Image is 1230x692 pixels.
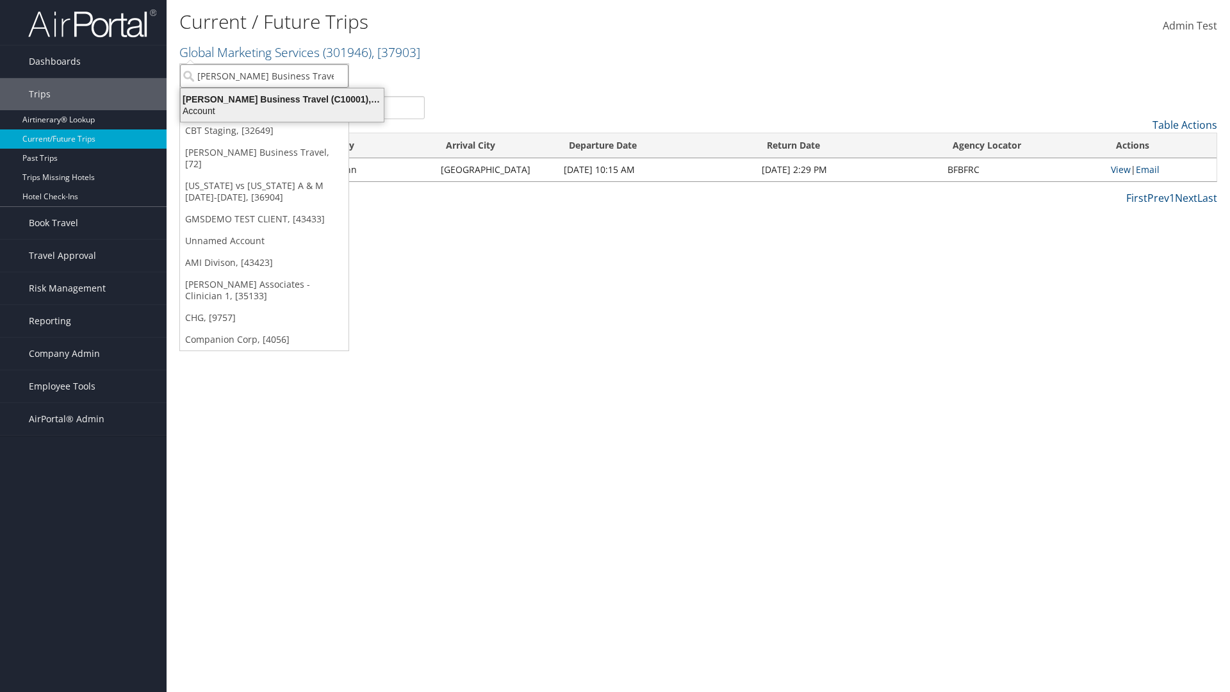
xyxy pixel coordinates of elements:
a: GMSDEMO TEST CLIENT, [43433] [180,208,348,230]
span: , [ 37903 ] [372,44,420,61]
td: [DATE] 2:29 PM [755,158,941,181]
a: Prev [1147,191,1169,205]
a: Email [1136,163,1160,176]
p: Filter: [179,67,871,84]
a: Last [1197,191,1217,205]
span: Book Travel [29,207,78,239]
td: [US_STATE] Penn [278,158,434,181]
img: airportal-logo.png [28,8,156,38]
span: Company Admin [29,338,100,370]
a: [PERSON_NAME] Associates - Clinician 1, [35133] [180,274,348,307]
span: Reporting [29,305,71,337]
th: Departure City: activate to sort column ascending [278,133,434,158]
span: Risk Management [29,272,106,304]
a: CHG, [9757] [180,307,348,329]
th: Actions [1104,133,1217,158]
span: Dashboards [29,45,81,78]
span: Admin Test [1163,19,1217,33]
a: [US_STATE] vs [US_STATE] A & M [DATE]-[DATE], [36904] [180,175,348,208]
span: AirPortal® Admin [29,403,104,435]
a: Unnamed Account [180,230,348,252]
a: Table Actions [1152,118,1217,132]
th: Agency Locator: activate to sort column ascending [941,133,1104,158]
a: First [1126,191,1147,205]
a: Admin Test [1163,6,1217,46]
div: Account [173,105,391,117]
td: BFBFRC [941,158,1104,181]
th: Arrival City: activate to sort column ascending [434,133,557,158]
td: [DATE] 10:15 AM [557,158,755,181]
a: Global Marketing Services [179,44,420,61]
div: [PERSON_NAME] Business Travel (C10001), [72] [173,94,391,105]
span: Employee Tools [29,370,95,402]
th: Departure Date: activate to sort column descending [557,133,755,158]
a: CBT Staging, [32649] [180,120,348,142]
td: | [1104,158,1217,181]
a: [PERSON_NAME] Business Travel, [72] [180,142,348,175]
a: 1 [1169,191,1175,205]
a: View [1111,163,1131,176]
a: Next [1175,191,1197,205]
a: Companion Corp, [4056] [180,329,348,350]
h1: Current / Future Trips [179,8,871,35]
th: Return Date: activate to sort column ascending [755,133,941,158]
td: [GEOGRAPHIC_DATA] [434,158,557,181]
input: Search Accounts [180,64,348,88]
span: Travel Approval [29,240,96,272]
span: Trips [29,78,51,110]
a: AMI Divison, [43423] [180,252,348,274]
span: ( 301946 ) [323,44,372,61]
